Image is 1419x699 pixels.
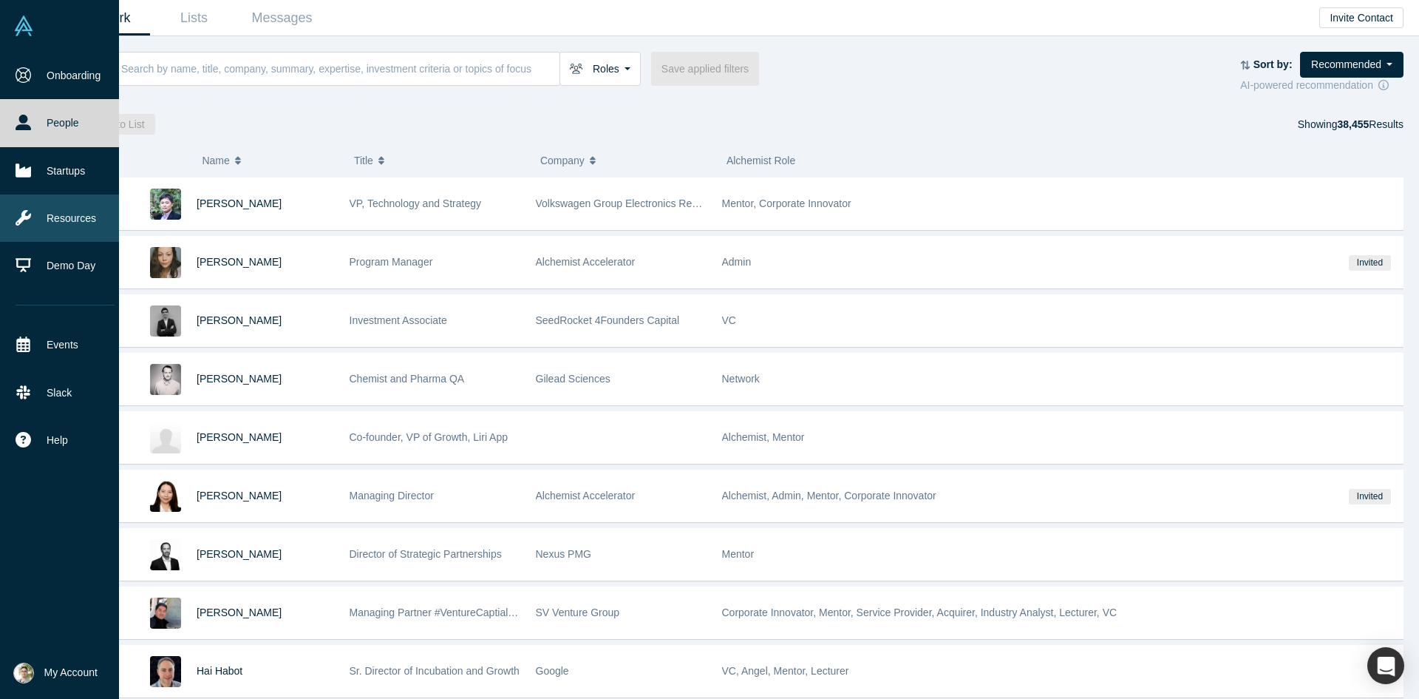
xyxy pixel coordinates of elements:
span: Name [202,145,229,176]
span: Admin [722,256,752,268]
button: Add to List [86,114,155,135]
a: [PERSON_NAME] [197,490,282,502]
span: Invited [1349,489,1390,504]
a: [PERSON_NAME] [197,373,282,385]
span: Mentor, Corporate Innovator [722,197,851,209]
span: Google [536,665,569,677]
span: Alchemist Accelerator [536,256,636,268]
a: Hai Habot [197,665,242,677]
span: Managing Director [350,490,434,502]
img: Ryoko Manabe's Profile Image [150,481,181,512]
a: [PERSON_NAME] [197,548,282,560]
span: Mentor [722,548,755,560]
span: Managing Partner #VentureCaptial, #Startups, #Operations, #BizDevelopment, #syndicates , #Doinggood [350,607,832,618]
img: Chuhee Lee's Profile Image [150,189,181,220]
button: Save applied filters [651,52,759,86]
span: Results [1337,118,1403,130]
button: Name [202,145,338,176]
input: Search by name, title, company, summary, expertise, investment criteria or topics of focus [120,51,559,86]
img: Josh Koplin's Account [13,663,34,683]
img: Praveen Chandran's Profile Image [150,422,181,453]
img: Jordan Wahbeh's Profile Image [150,598,181,629]
img: Alchemist Vault Logo [13,16,34,36]
span: Director of Strategic Partnerships [350,548,502,560]
span: Help [47,433,68,448]
a: [PERSON_NAME] [197,197,282,209]
a: [PERSON_NAME] [197,256,282,268]
span: Investment Associate [350,314,447,326]
span: Sr. Director of Incubation and Growth [350,665,520,677]
button: Company [540,145,711,176]
a: Messages [238,1,326,36]
span: Title [354,145,373,176]
span: Nexus PMG [536,548,591,560]
img: James Morris's Profile Image [150,364,181,395]
span: Alchemist, Mentor [722,431,805,443]
span: Volkswagen Group Electronics Research Lab [536,197,743,209]
span: Co-founder, VP of Growth, Liri App [350,431,508,443]
span: SV Venture Group [536,607,620,618]
span: Alchemist Accelerator [536,490,636,502]
button: My Account [13,663,98,683]
a: [PERSON_NAME] [197,314,282,326]
a: Lists [150,1,238,36]
a: [PERSON_NAME] [197,431,282,443]
span: Program Manager [350,256,433,268]
span: VC [722,314,736,326]
div: AI-powered recommendation [1240,78,1403,93]
button: Recommended [1300,52,1403,78]
button: Invite Contact [1319,7,1403,28]
div: Showing [1298,114,1403,135]
button: Title [354,145,525,176]
span: Company [540,145,585,176]
span: VP, Technology and Strategy [350,197,482,209]
span: Invited [1349,255,1390,271]
span: Alchemist, Admin, Mentor, Corporate Innovator [722,490,936,502]
span: SeedRocket 4Founders Capital [536,314,680,326]
span: My Account [44,665,98,681]
strong: 38,455 [1337,118,1369,130]
span: VC, Angel, Mentor, Lecturer [722,665,849,677]
img: Joan Cavallé's Profile Image [150,305,181,337]
img: Shannon Gavrilchuk's Profile Image [150,247,181,278]
span: Corporate Innovator, Mentor, Service Provider, Acquirer, Industry Analyst, Lecturer, VC [722,607,1117,618]
span: Network [722,373,760,385]
span: Chemist and Pharma QA [350,373,465,385]
span: Alchemist Role [726,155,795,166]
button: Roles [559,52,641,86]
img: Hai Habot's Profile Image [150,656,181,687]
strong: Sort by: [1253,58,1293,70]
img: Raj Daniels's Profile Image [150,539,181,570]
a: [PERSON_NAME] [197,607,282,618]
span: Gilead Sciences [536,373,610,385]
